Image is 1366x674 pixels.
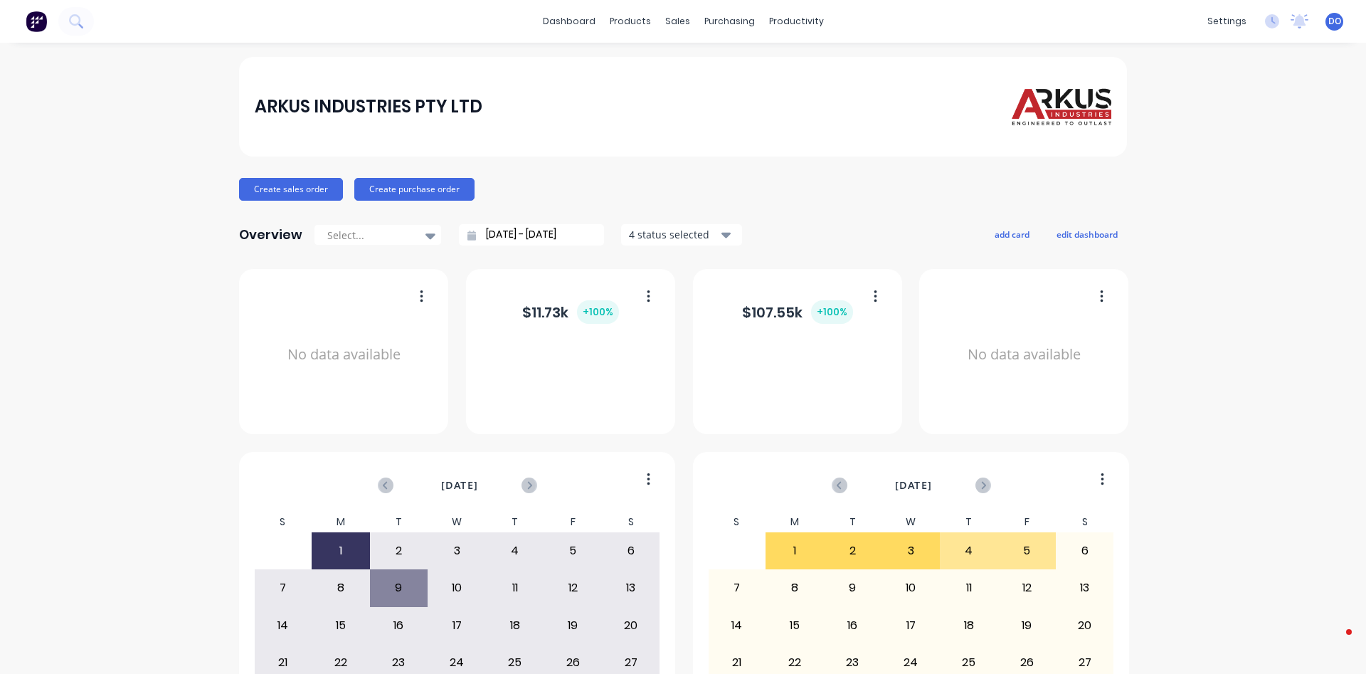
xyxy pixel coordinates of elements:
[1318,626,1352,660] iframe: Intercom live chat
[1328,15,1341,28] span: DO
[1200,11,1254,32] div: settings
[239,221,302,249] div: Overview
[487,570,544,606] div: 11
[603,570,660,606] div: 13
[428,533,485,569] div: 3
[824,512,882,532] div: T
[428,608,485,643] div: 17
[629,227,719,242] div: 4 status selected
[603,608,660,643] div: 20
[766,512,824,532] div: M
[881,512,940,532] div: W
[544,512,602,532] div: F
[312,533,369,569] div: 1
[486,512,544,532] div: T
[935,288,1113,422] div: No data available
[26,11,47,32] img: Factory
[742,300,853,324] div: $ 107.55k
[428,570,485,606] div: 10
[941,608,997,643] div: 18
[1056,512,1114,532] div: S
[998,533,1055,569] div: 5
[709,608,766,643] div: 14
[255,288,433,422] div: No data available
[882,570,939,606] div: 10
[998,608,1055,643] div: 19
[882,608,939,643] div: 17
[536,11,603,32] a: dashboard
[371,533,428,569] div: 2
[941,570,997,606] div: 11
[428,512,486,532] div: W
[354,178,475,201] button: Create purchase order
[998,570,1055,606] div: 12
[825,608,881,643] div: 16
[825,570,881,606] div: 9
[370,512,428,532] div: T
[371,608,428,643] div: 16
[1047,225,1127,243] button: edit dashboard
[882,533,939,569] div: 3
[1012,80,1111,132] img: ARKUS INDUSTRIES PTY LTD
[1057,608,1113,643] div: 20
[621,224,742,246] button: 4 status selected
[255,93,482,121] div: ARKUS INDUSTRIES PTY LTD
[255,608,312,643] div: 14
[985,225,1039,243] button: add card
[544,570,601,606] div: 12
[487,608,544,643] div: 18
[1057,570,1113,606] div: 13
[895,478,932,493] span: [DATE]
[762,11,831,32] div: productivity
[997,512,1056,532] div: F
[312,512,370,532] div: M
[577,300,619,324] div: + 100 %
[941,533,997,569] div: 4
[709,570,766,606] div: 7
[811,300,853,324] div: + 100 %
[1057,533,1113,569] div: 6
[239,178,343,201] button: Create sales order
[255,570,312,606] div: 7
[544,608,601,643] div: 19
[312,570,369,606] div: 8
[766,570,823,606] div: 8
[940,512,998,532] div: T
[766,608,823,643] div: 15
[708,512,766,532] div: S
[603,533,660,569] div: 6
[371,570,428,606] div: 9
[602,512,660,532] div: S
[544,533,601,569] div: 5
[487,533,544,569] div: 4
[254,512,312,532] div: S
[522,300,619,324] div: $ 11.73k
[825,533,881,569] div: 2
[603,11,658,32] div: products
[312,608,369,643] div: 15
[766,533,823,569] div: 1
[441,478,478,493] span: [DATE]
[697,11,762,32] div: purchasing
[658,11,697,32] div: sales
